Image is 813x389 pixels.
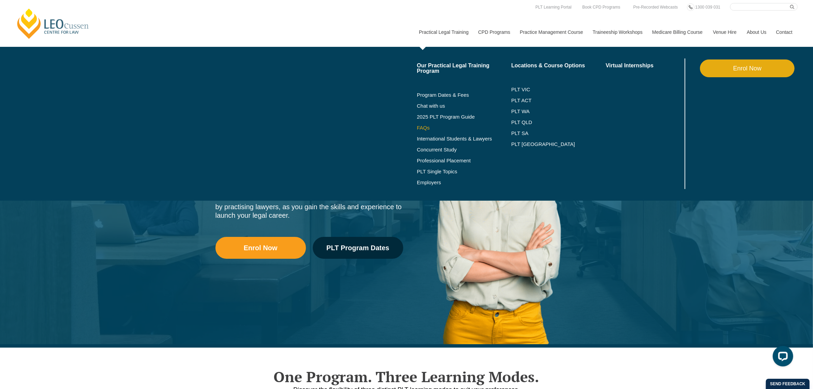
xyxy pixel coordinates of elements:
span: PLT Program Dates [326,244,389,251]
a: PLT QLD [511,120,606,125]
a: CPD Programs [473,17,515,47]
a: PLT VIC [511,87,606,92]
a: PLT ACT [511,98,606,103]
a: Locations & Course Options [511,63,606,68]
a: Enrol Now [215,237,306,259]
a: International Students & Lawyers [417,136,511,142]
a: Venue Hire [708,17,742,47]
a: [PERSON_NAME] Centre for Law [15,8,91,40]
a: PLT [GEOGRAPHIC_DATA] [511,142,606,147]
a: Virtual Internships [606,63,683,68]
a: Traineeship Workshops [588,17,647,47]
iframe: LiveChat chat widget [767,343,796,372]
a: PLT Single Topics [417,169,511,174]
a: Program Dates & Fees [417,92,511,98]
a: PLT Learning Portal [534,3,573,11]
a: PLT WA [511,109,589,114]
a: Practice Management Course [515,17,588,47]
a: Practical Legal Training [414,17,473,47]
a: Chat with us [417,103,511,109]
a: Professional Placement [417,158,511,163]
a: PLT Program Dates [313,237,403,259]
span: Enrol Now [244,244,278,251]
a: About Us [742,17,771,47]
a: Enrol Now [700,59,795,77]
a: PLT SA [511,131,606,136]
a: 1300 039 031 [693,3,722,11]
a: Medicare Billing Course [647,17,708,47]
a: Pre-Recorded Webcasts [632,3,680,11]
a: Concurrent Study [417,147,511,152]
a: Book CPD Programs [580,3,622,11]
a: Employers [417,180,511,185]
a: Our Practical Legal Training Program [417,63,511,74]
div: Learn in a simulated law firm environment and be mentored by practising lawyers, as you gain the ... [215,194,403,220]
span: 1300 039 031 [695,5,720,10]
a: FAQs [417,125,511,131]
a: 2025 PLT Program Guide [417,114,494,120]
a: Contact [771,17,798,47]
h2: One Program. Three Learning Modes. [212,368,601,385]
